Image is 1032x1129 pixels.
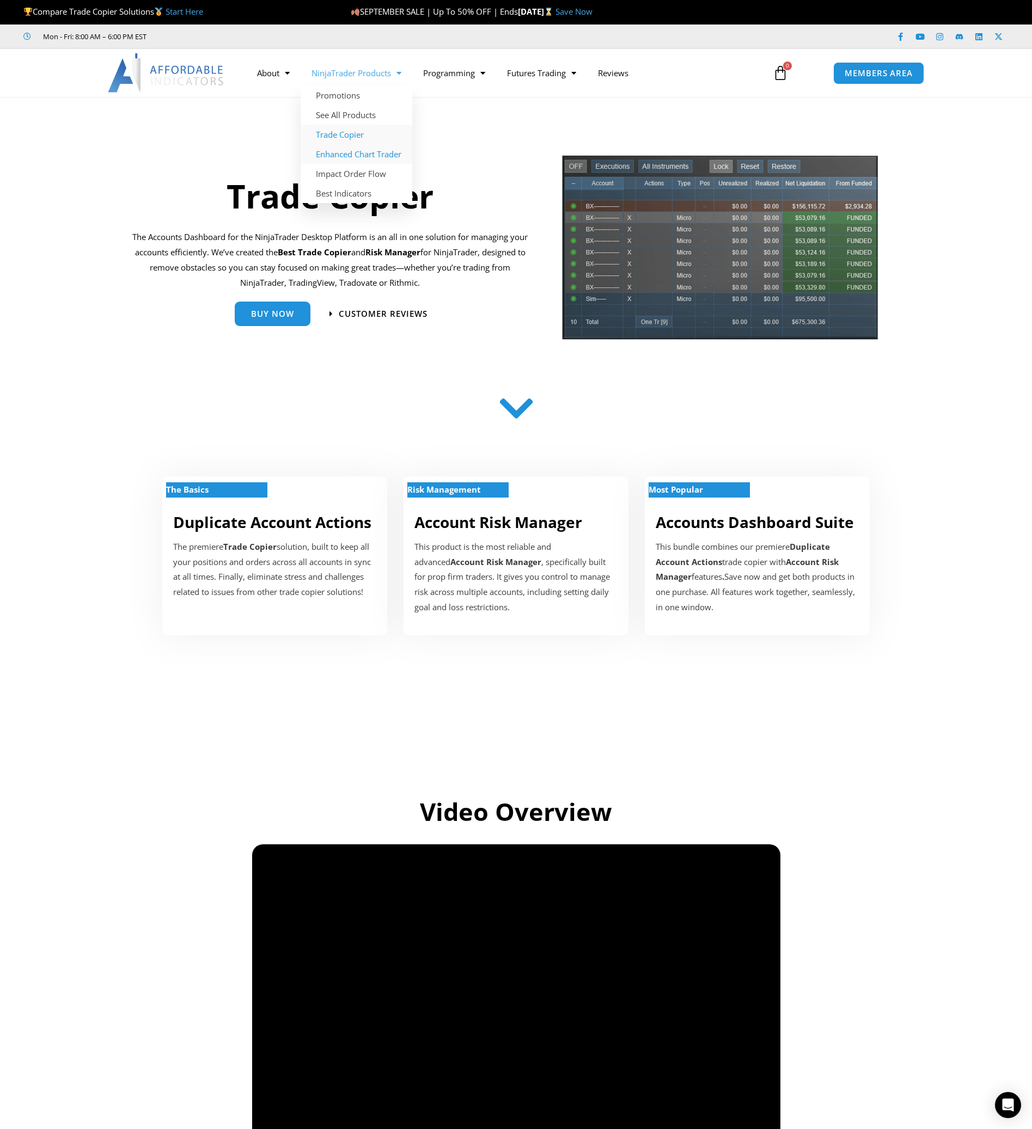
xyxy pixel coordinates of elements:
nav: Menu [246,60,760,85]
span: SEPTEMBER SALE | Up To 50% OFF | Ends [351,6,518,17]
a: About [246,60,301,85]
ul: NinjaTrader Products [301,85,412,203]
a: Promotions [301,85,412,105]
a: Save Now [555,6,593,17]
span: Compare Trade Copier Solutions [23,6,203,17]
a: Trade Copier [301,125,412,144]
a: Best Indicators [301,183,412,203]
a: See All Products [301,105,412,125]
img: tradecopier | Affordable Indicators – NinjaTrader [561,154,879,348]
a: Duplicate Account Actions [173,512,371,532]
b: Best Trade Copier [278,247,351,257]
img: 🏆 [24,8,32,16]
span: MEMBERS AREA [845,69,913,77]
span: Mon - Fri: 8:00 AM – 6:00 PM EST [40,30,146,43]
span: Buy Now [251,310,294,318]
a: Account Risk Manager [414,512,582,532]
strong: Trade Copier [223,541,277,552]
iframe: Customer reviews powered by Trustpilot [162,31,325,42]
iframe: Customer reviews powered by Trustpilot [181,684,851,760]
img: 🥇 [155,8,163,16]
b: . [722,571,724,582]
a: Reviews [587,60,639,85]
a: Customer Reviews [329,310,428,318]
a: Buy Now [235,302,310,326]
strong: [DATE] [518,6,555,17]
a: MEMBERS AREA [833,62,924,84]
strong: Account Risk Manager [450,556,541,567]
b: Duplicate Account Actions [656,541,830,567]
a: Enhanced Chart Trader [301,144,412,164]
a: 0 [756,57,804,89]
a: Accounts Dashboard Suite [656,512,854,532]
span: 0 [783,62,792,70]
img: 🍂 [351,8,359,16]
a: Start Here [166,6,203,17]
strong: Most Popular [649,484,703,495]
strong: The Basics [166,484,209,495]
h1: Trade Copier [132,173,528,219]
img: LogoAI | Affordable Indicators – NinjaTrader [108,53,225,93]
h2: Video Overview [211,796,821,828]
p: This product is the most reliable and advanced , specifically built for prop firm traders. It giv... [414,539,618,615]
img: ⌛ [545,8,553,16]
a: Programming [412,60,496,85]
a: Impact Order Flow [301,164,412,183]
p: The premiere solution, built to keep all your positions and orders across all accounts in sync at... [173,539,376,600]
div: Open Intercom Messenger [995,1092,1021,1118]
strong: Risk Manager [365,247,420,257]
span: Customer Reviews [339,310,428,318]
p: The Accounts Dashboard for the NinjaTrader Desktop Platform is an all in one solution for managin... [132,230,528,290]
a: NinjaTrader Products [301,60,412,85]
a: Futures Trading [496,60,587,85]
div: This bundle combines our premiere trade copier with features Save now and get both products in on... [656,539,859,615]
strong: Risk Management [407,484,481,495]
